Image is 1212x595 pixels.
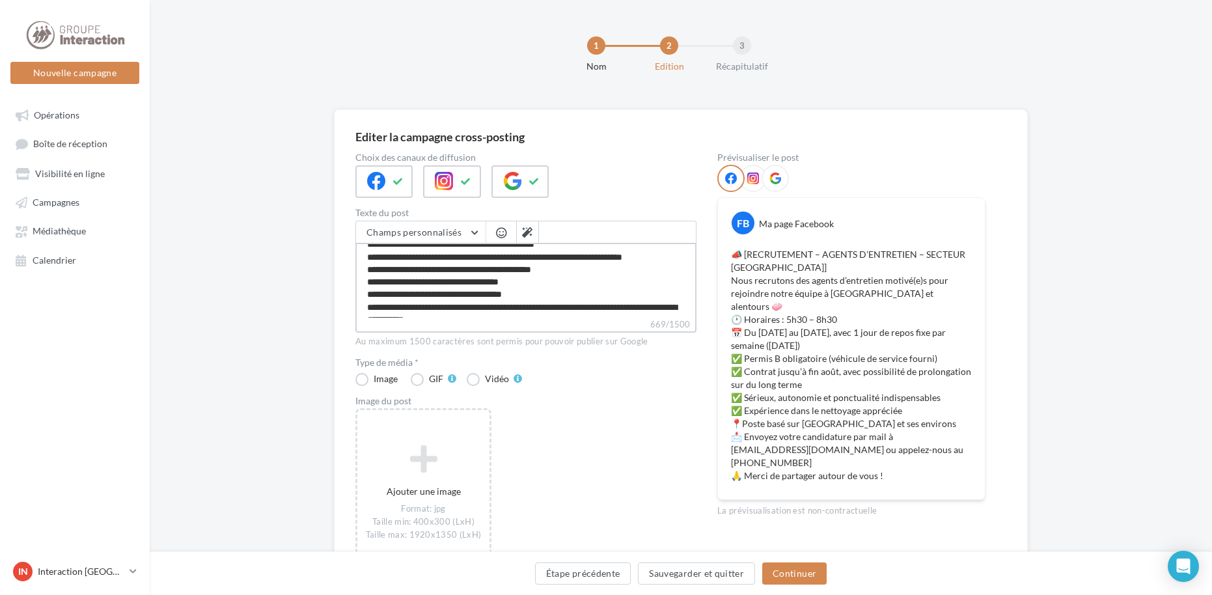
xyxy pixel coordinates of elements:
[34,109,79,120] span: Opérations
[638,562,755,585] button: Sauvegarder et quitter
[33,197,79,208] span: Campagnes
[717,153,985,162] div: Prévisualiser le post
[355,131,525,143] div: Editer la campagne cross-posting
[627,60,711,73] div: Edition
[33,255,76,266] span: Calendrier
[759,217,834,230] div: Ma page Facebook
[38,565,124,578] p: Interaction [GEOGRAPHIC_DATA]
[485,374,509,383] div: Vidéo
[33,139,107,150] span: Boîte de réception
[762,562,827,585] button: Continuer
[8,103,142,126] a: Opérations
[8,248,142,271] a: Calendrier
[33,226,86,237] span: Médiathèque
[374,374,398,383] div: Image
[355,153,696,162] label: Choix des canaux de diffusion
[733,36,751,55] div: 3
[587,36,605,55] div: 1
[10,62,139,84] button: Nouvelle campagne
[8,161,142,185] a: Visibilité en ligne
[355,208,696,217] label: Texte du post
[355,318,696,333] label: 669/1500
[8,131,142,156] a: Boîte de réception
[10,559,139,584] a: IN Interaction [GEOGRAPHIC_DATA]
[660,36,678,55] div: 2
[731,248,972,482] p: 📣 [RECRUTEMENT – AGENTS D’ENTRETIEN – SECTEUR [GEOGRAPHIC_DATA]] Nous recrutons des agents d’entr...
[732,212,754,234] div: FB
[1168,551,1199,582] div: Open Intercom Messenger
[717,500,985,517] div: La prévisualisation est non-contractuelle
[535,562,631,585] button: Étape précédente
[429,374,443,383] div: GIF
[355,396,696,406] div: Image du post
[18,565,28,578] span: IN
[8,219,142,242] a: Médiathèque
[366,227,461,238] span: Champs personnalisés
[700,60,784,73] div: Récapitulatif
[555,60,638,73] div: Nom
[35,168,105,179] span: Visibilité en ligne
[356,221,486,243] button: Champs personnalisés
[8,190,142,214] a: Campagnes
[355,358,696,367] label: Type de média *
[355,336,696,348] div: Au maximum 1500 caractères sont permis pour pouvoir publier sur Google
